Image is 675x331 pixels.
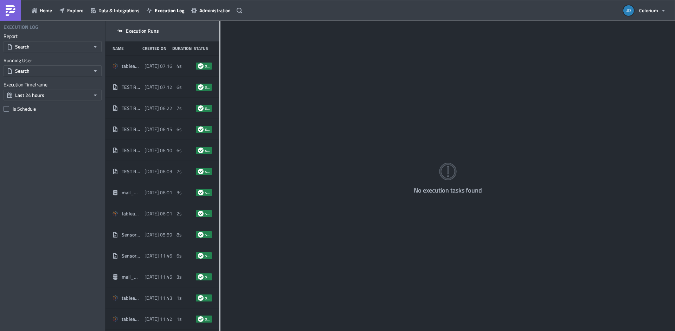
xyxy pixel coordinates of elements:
[122,274,141,280] span: mail_merge
[176,63,182,69] span: 4s
[414,187,482,194] h4: No execution tasks found
[205,211,210,216] span: success
[176,210,182,217] span: 2s
[198,253,204,259] span: success
[122,84,141,90] span: TEST Report [DATE]
[205,126,210,132] span: success
[205,190,210,195] span: success
[198,148,204,153] span: success
[623,5,635,17] img: Avatar
[144,295,172,301] span: [DATE] 11:43
[144,84,172,90] span: [DATE] 07:12
[198,169,204,174] span: success
[205,63,210,69] span: success
[122,253,141,259] span: Sensor_Report_TEST
[122,63,141,69] span: tableau_1
[144,105,172,111] span: [DATE] 06:22
[142,46,169,51] div: Created On
[144,232,172,238] span: [DATE] 05:59
[205,232,210,238] span: success
[144,253,172,259] span: [DATE] 11:46
[4,24,38,30] h4: Execution Log
[28,5,56,16] button: Home
[143,5,188,16] button: Execution Log
[176,189,182,196] span: 3s
[205,148,210,153] span: success
[40,7,52,14] span: Home
[122,189,141,196] span: mail_merge
[199,7,231,14] span: Administration
[144,126,172,132] span: [DATE] 06:15
[15,91,44,99] span: Last 24 hours
[198,126,204,132] span: success
[4,33,102,39] label: Report
[176,274,182,280] span: 3s
[5,5,16,16] img: PushMetrics
[4,57,102,64] label: Running User
[4,41,102,52] button: Search
[176,84,182,90] span: 6s
[176,232,182,238] span: 8s
[98,7,140,14] span: Data & Integrations
[56,5,87,16] button: Explore
[4,90,102,100] button: Last 24 hours
[112,46,139,51] div: Name
[205,105,210,111] span: success
[144,274,172,280] span: [DATE] 11:45
[194,46,208,51] div: Status
[176,126,182,132] span: 6s
[198,84,204,90] span: success
[198,316,204,322] span: success
[15,67,30,74] span: Search
[144,63,172,69] span: [DATE] 07:16
[176,147,182,154] span: 6s
[67,7,83,14] span: Explore
[126,28,159,34] span: Execution Runs
[144,168,172,175] span: [DATE] 06:03
[205,295,210,301] span: success
[122,210,141,217] span: tableau_1
[4,65,102,76] button: Search
[198,105,204,111] span: success
[198,211,204,216] span: success
[188,5,234,16] button: Administration
[122,295,141,301] span: tableau_1
[198,190,204,195] span: success
[176,316,182,322] span: 1s
[172,46,190,51] div: Duration
[122,168,141,175] span: TEST Report [DATE]
[205,316,210,322] span: success
[619,3,670,18] button: Celerium
[122,105,141,111] span: TEST Report [DATE]
[176,105,182,111] span: 7s
[198,232,204,238] span: success
[205,84,210,90] span: success
[144,189,172,196] span: [DATE] 06:01
[205,253,210,259] span: success
[198,274,204,280] span: success
[15,43,30,50] span: Search
[122,147,141,154] span: TEST Report [DATE]
[144,147,172,154] span: [DATE] 06:10
[639,7,658,14] span: Celerium
[176,253,182,259] span: 6s
[205,274,210,280] span: success
[198,295,204,301] span: success
[122,316,141,322] span: tableau_1
[87,5,143,16] button: Data & Integrations
[122,126,141,132] span: TEST Report [DATE]
[176,295,182,301] span: 1s
[4,82,102,88] label: Execution Timeframe
[144,316,172,322] span: [DATE] 11:42
[144,210,172,217] span: [DATE] 06:01
[4,106,102,112] label: Is Schedule
[205,169,210,174] span: success
[122,232,141,238] span: Sensor_Report_TEST
[176,168,182,175] span: 7s
[155,7,184,14] span: Execution Log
